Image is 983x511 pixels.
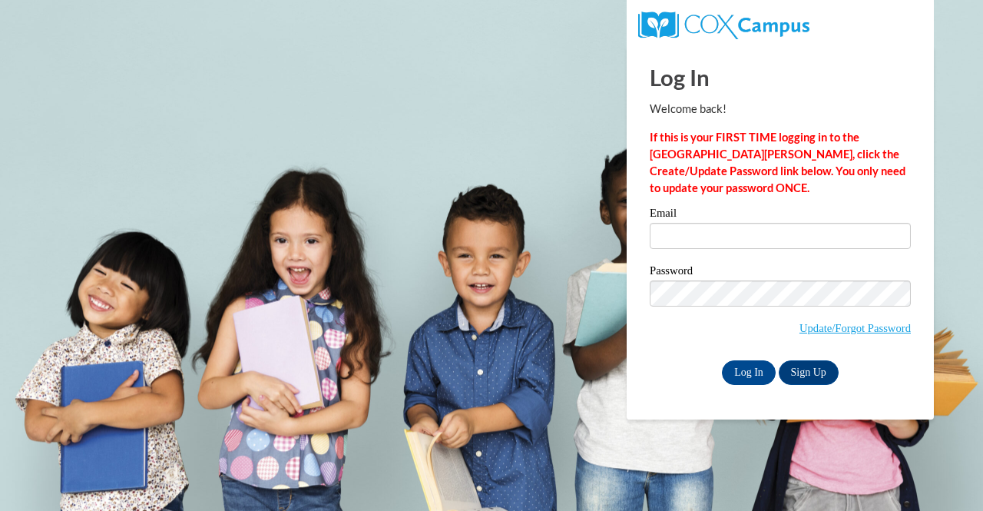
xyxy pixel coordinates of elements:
[638,18,809,31] a: COX Campus
[650,265,911,280] label: Password
[722,360,776,385] input: Log In
[799,322,911,334] a: Update/Forgot Password
[650,61,911,93] h1: Log In
[650,131,905,194] strong: If this is your FIRST TIME logging in to the [GEOGRAPHIC_DATA][PERSON_NAME], click the Create/Upd...
[638,12,809,39] img: COX Campus
[650,101,911,118] p: Welcome back!
[779,360,839,385] a: Sign Up
[650,207,911,223] label: Email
